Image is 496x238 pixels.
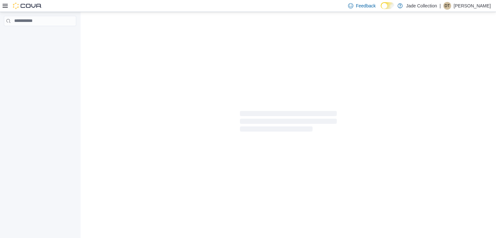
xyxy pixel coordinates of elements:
div: Desaray Thompson [443,2,451,10]
p: | [439,2,441,10]
input: Dark Mode [381,2,394,9]
img: Cova [13,3,42,9]
p: Jade Collection [406,2,437,10]
p: [PERSON_NAME] [454,2,491,10]
span: DT [445,2,450,10]
span: Feedback [356,3,376,9]
span: Loading [240,112,337,133]
nav: Complex example [4,27,76,43]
